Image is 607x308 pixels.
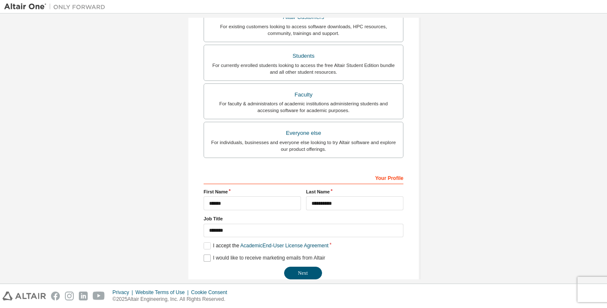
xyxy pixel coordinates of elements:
[204,188,301,195] label: First Name
[79,292,88,300] img: linkedin.svg
[209,62,398,75] div: For currently enrolled students looking to access the free Altair Student Edition bundle and all ...
[4,3,110,11] img: Altair One
[204,242,328,249] label: I accept the
[135,289,191,296] div: Website Terms of Use
[3,292,46,300] img: altair_logo.svg
[209,50,398,62] div: Students
[209,89,398,101] div: Faculty
[209,23,398,37] div: For existing customers looking to access software downloads, HPC resources, community, trainings ...
[240,243,328,249] a: Academic End-User License Agreement
[191,289,232,296] div: Cookie Consent
[209,100,398,114] div: For faculty & administrators of academic institutions administering students and accessing softwa...
[204,254,325,262] label: I would like to receive marketing emails from Altair
[284,267,322,279] button: Next
[306,188,403,195] label: Last Name
[209,127,398,139] div: Everyone else
[113,296,232,303] p: © 2025 Altair Engineering, Inc. All Rights Reserved.
[204,215,403,222] label: Job Title
[93,292,105,300] img: youtube.svg
[209,139,398,153] div: For individuals, businesses and everyone else looking to try Altair software and explore our prod...
[51,292,60,300] img: facebook.svg
[65,292,74,300] img: instagram.svg
[113,289,135,296] div: Privacy
[204,171,403,184] div: Your Profile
